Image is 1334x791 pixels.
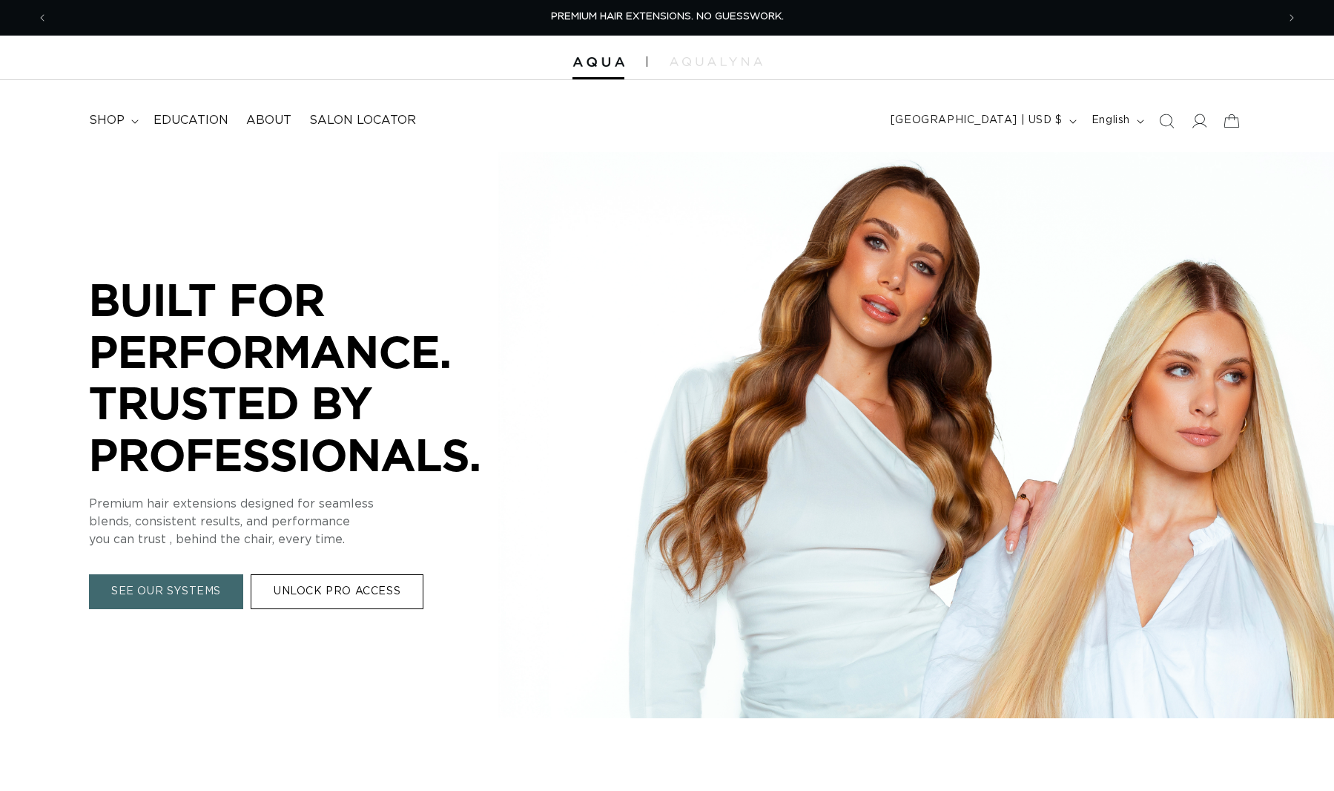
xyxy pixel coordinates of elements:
[153,113,228,128] span: Education
[246,113,291,128] span: About
[251,574,423,609] a: UNLOCK PRO ACCESS
[26,4,59,32] button: Previous announcement
[1150,105,1183,137] summary: Search
[1092,113,1130,128] span: English
[89,113,125,128] span: shop
[89,495,534,513] p: Premium hair extensions designed for seamless
[882,107,1083,135] button: [GEOGRAPHIC_DATA] | USD $
[237,104,300,137] a: About
[670,57,762,66] img: aqualyna.com
[89,274,534,480] p: BUILT FOR PERFORMANCE. TRUSTED BY PROFESSIONALS.
[80,104,145,137] summary: shop
[891,113,1063,128] span: [GEOGRAPHIC_DATA] | USD $
[89,531,534,548] p: you can trust , behind the chair, every time.
[1083,107,1150,135] button: English
[89,513,534,531] p: blends, consistent results, and performance
[551,12,784,22] span: PREMIUM HAIR EXTENSIONS. NO GUESSWORK.
[1275,4,1308,32] button: Next announcement
[89,574,243,609] a: SEE OUR SYSTEMS
[572,57,624,68] img: Aqua Hair Extensions
[309,113,416,128] span: Salon Locator
[145,104,237,137] a: Education
[300,104,425,137] a: Salon Locator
